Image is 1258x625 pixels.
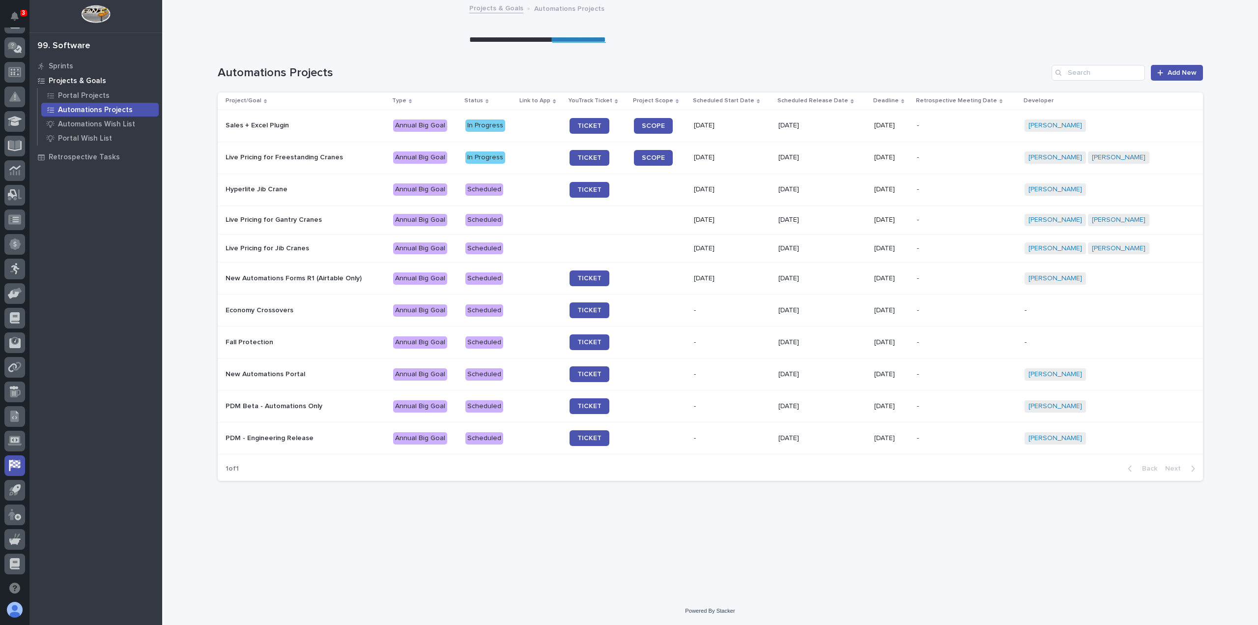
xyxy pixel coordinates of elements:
[778,434,866,443] p: [DATE]
[1029,153,1082,162] a: [PERSON_NAME]
[694,306,771,315] p: -
[4,599,25,620] button: users-avatar
[1029,274,1082,283] a: [PERSON_NAME]
[393,272,447,285] div: Annual Big Goal
[1151,65,1202,81] a: Add New
[778,216,866,224] p: [DATE]
[570,302,609,318] a: TICKET
[873,95,899,106] p: Deadline
[10,39,179,55] p: Welcome 👋
[917,121,1017,130] p: -
[465,119,505,132] div: In Progress
[642,122,665,129] span: SCOPE
[694,153,771,162] p: [DATE]
[916,95,997,106] p: Retrospective Meeting Date
[393,183,447,196] div: Annual Big Goal
[6,154,57,172] a: 📖Help Docs
[38,117,162,131] a: Automations Wish List
[694,402,771,411] p: -
[917,216,1017,224] p: -
[570,270,609,286] a: TICKET
[1029,434,1082,443] a: [PERSON_NAME]
[778,153,866,162] p: [DATE]
[12,12,25,28] div: Notifications3
[778,121,866,130] p: [DATE]
[642,154,665,161] span: SCOPE
[465,336,503,349] div: Scheduled
[393,242,447,255] div: Annual Big Goal
[917,153,1017,162] p: -
[226,338,386,347] p: Fall Protection
[694,121,771,130] p: [DATE]
[1029,244,1082,253] a: [PERSON_NAME]
[38,131,162,145] a: Portal Wish List
[218,206,1203,234] tr: Live Pricing for Gantry CranesAnnual Big GoalScheduled[DATE][DATE][DATE]-[PERSON_NAME] [PERSON_NAME]
[1136,465,1157,472] span: Back
[1025,338,1187,347] p: -
[694,216,771,224] p: [DATE]
[218,234,1203,263] tr: Live Pricing for Jib CranesAnnual Big GoalScheduled[DATE][DATE][DATE]-[PERSON_NAME] [PERSON_NAME]
[1168,69,1197,76] span: Add New
[874,274,909,283] p: [DATE]
[917,370,1017,379] p: -
[58,120,135,129] p: Automations Wish List
[874,402,909,411] p: [DATE]
[694,244,771,253] p: [DATE]
[1165,465,1187,472] span: Next
[226,402,386,411] p: PDM Beta - Automations Only
[58,106,133,115] p: Automations Projects
[917,434,1017,443] p: -
[465,214,503,226] div: Scheduled
[778,338,866,347] p: [DATE]
[393,336,447,349] div: Annual Big Goal
[577,186,601,193] span: TICKET
[49,62,73,71] p: Sprints
[570,398,609,414] a: TICKET
[874,121,909,130] p: [DATE]
[917,185,1017,194] p: -
[226,434,386,443] p: PDM - Engineering Release
[1120,464,1161,473] button: Back
[917,274,1017,283] p: -
[778,370,866,379] p: [DATE]
[917,338,1017,347] p: -
[38,89,162,102] a: Portal Projects
[218,295,1203,327] tr: Economy CrossoversAnnual Big GoalScheduledTICKET-[DATE][DATE]--
[58,134,112,143] p: Portal Wish List
[10,55,179,70] p: How can we help?
[33,109,161,119] div: Start new chat
[634,118,673,134] a: SCOPE
[393,151,447,164] div: Annual Big Goal
[694,434,771,443] p: -
[1029,402,1082,411] a: [PERSON_NAME]
[218,263,1203,295] tr: New Automations Forms R1 (Airtable Only)Annual Big GoalScheduledTICKET[DATE][DATE][DATE]-[PERSON_...
[874,244,909,253] p: [DATE]
[1024,95,1054,106] p: Developer
[29,73,162,88] a: Projects & Goals
[577,403,601,410] span: TICKET
[29,59,162,73] a: Sprints
[29,149,162,164] a: Retrospective Tasks
[69,181,119,189] a: Powered byPylon
[10,159,18,167] div: 📖
[226,216,386,224] p: Live Pricing for Gantry Cranes
[570,150,609,166] a: TICKET
[58,91,110,100] p: Portal Projects
[570,430,609,446] a: TICKET
[570,366,609,382] a: TICKET
[777,95,848,106] p: Scheduled Release Date
[1092,216,1145,224] a: [PERSON_NAME]
[465,151,505,164] div: In Progress
[465,242,503,255] div: Scheduled
[693,95,754,106] p: Scheduled Start Date
[694,370,771,379] p: -
[1029,216,1082,224] a: [PERSON_NAME]
[1092,244,1145,253] a: [PERSON_NAME]
[218,174,1203,206] tr: Hyperlite Jib CraneAnnual Big GoalScheduledTICKET[DATE][DATE][DATE]-[PERSON_NAME]
[577,122,601,129] span: TICKET
[38,103,162,117] a: Automations Projects
[519,95,550,106] p: Link to App
[226,95,261,106] p: Project/Goal
[393,214,447,226] div: Annual Big Goal
[218,66,1048,80] h1: Automations Projects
